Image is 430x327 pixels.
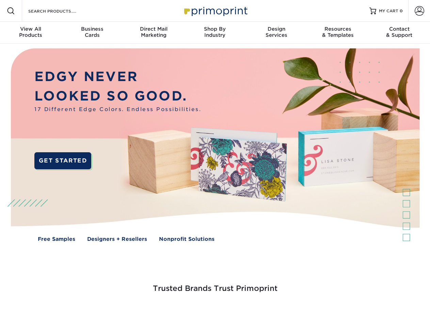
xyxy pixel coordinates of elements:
input: SEARCH PRODUCTS..... [28,7,94,15]
a: Direct MailMarketing [123,22,184,44]
div: Services [246,26,307,38]
div: Marketing [123,26,184,38]
a: Nonprofit Solutions [159,235,214,243]
div: Industry [184,26,245,38]
div: & Templates [307,26,368,38]
a: DesignServices [246,22,307,44]
a: Contact& Support [369,22,430,44]
p: EDGY NEVER [34,67,201,87]
p: LOOKED SO GOOD. [34,87,201,106]
img: Primoprint [181,3,249,18]
span: Resources [307,26,368,32]
span: 17 Different Edge Colors. Endless Possibilities. [34,106,201,113]
a: Shop ByIndustry [184,22,245,44]
a: Designers + Resellers [87,235,147,243]
span: Business [61,26,123,32]
span: Design [246,26,307,32]
h3: Trusted Brands Trust Primoprint [16,268,414,301]
a: Resources& Templates [307,22,368,44]
a: Free Samples [38,235,75,243]
span: Contact [369,26,430,32]
span: MY CART [379,8,398,14]
a: BusinessCards [61,22,123,44]
div: Cards [61,26,123,38]
div: & Support [369,26,430,38]
a: GET STARTED [34,152,91,169]
span: Direct Mail [123,26,184,32]
span: 0 [400,9,403,13]
span: Shop By [184,26,245,32]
